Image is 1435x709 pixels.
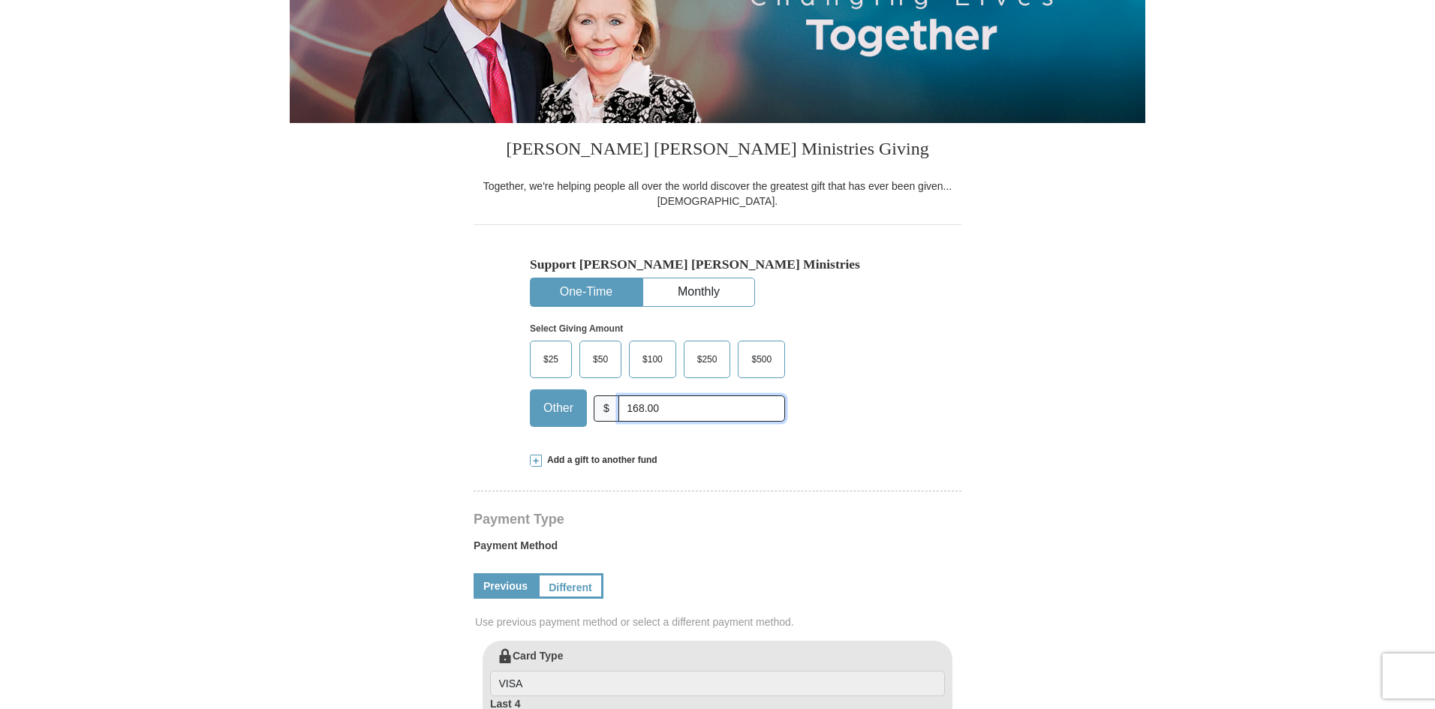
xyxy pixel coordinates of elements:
input: Card Type [490,671,945,696]
h3: [PERSON_NAME] [PERSON_NAME] Ministries Giving [474,123,961,179]
h4: Payment Type [474,513,961,525]
div: Together, we're helping people all over the world discover the greatest gift that has ever been g... [474,179,961,209]
h5: Support [PERSON_NAME] [PERSON_NAME] Ministries [530,257,905,272]
span: Add a gift to another fund [542,454,657,467]
span: $50 [585,348,615,371]
span: $100 [635,348,670,371]
button: One-Time [531,278,642,306]
span: $250 [690,348,725,371]
a: Previous [474,573,537,599]
span: $ [594,395,619,422]
button: Monthly [643,278,754,306]
span: Use previous payment method or select a different payment method. [475,614,963,629]
span: Other [536,397,581,419]
label: Card Type [490,648,945,696]
a: Different [537,573,603,599]
span: $500 [744,348,779,371]
label: Payment Method [474,538,961,560]
input: Other Amount [618,395,785,422]
strong: Select Giving Amount [530,323,623,334]
span: $25 [536,348,566,371]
